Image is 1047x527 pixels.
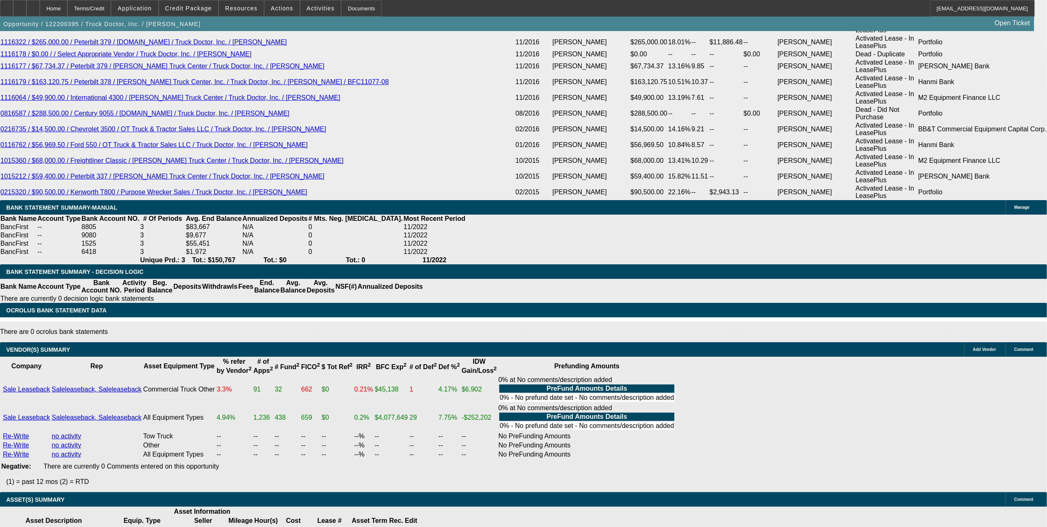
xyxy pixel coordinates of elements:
td: -- [37,223,81,231]
td: $14,500.00 [630,121,668,137]
a: no activity [52,442,81,449]
a: 0816587 / $288,500.00 / Century 9055 / [DOMAIN_NAME] / Truck Doctor, Inc. / [PERSON_NAME] [0,110,289,117]
td: -- [709,74,743,90]
a: Re-Write [3,451,29,458]
td: -- [743,169,777,184]
td: -- [301,432,320,440]
td: 11/2016 [515,58,552,74]
td: Hanmi Bank [918,74,1047,90]
td: $49,900.00 [630,90,668,106]
td: -- [743,153,777,169]
td: [PERSON_NAME] [552,90,630,106]
td: 659 [301,404,320,431]
td: 18.01% [668,34,691,50]
td: M2 Equipment Finance LLC [918,90,1047,106]
td: $11,886.48 [709,34,743,50]
td: 11/2016 [515,50,552,58]
a: 0116762 / $56,969.50 / Ford 550 / OT Truck & Tractor Sales LLC / Truck Doctor, Inc. / [PERSON_NAME] [0,141,308,148]
td: Hanmi Bank [918,137,1047,153]
td: N/A [242,239,308,248]
td: -- [461,441,497,450]
td: -- [668,50,691,58]
td: [PERSON_NAME] [552,34,630,50]
td: Stearns Bank [918,169,1047,184]
a: no activity [52,433,81,440]
td: $9,677 [185,231,242,239]
b: Prefunding Amounts [554,363,620,370]
td: -- [461,450,497,459]
td: 8805 [81,223,140,231]
th: Annualized Deposits [242,215,308,223]
span: BANK STATEMENT SUMMARY-MANUAL [6,204,117,211]
td: -- [709,58,743,74]
td: [PERSON_NAME] [777,58,855,74]
td: 1,236 [253,404,273,431]
td: -- [301,450,320,459]
td: -- [216,441,252,450]
td: 438 [274,404,300,431]
th: Tot.: $0 [242,256,308,264]
th: Equip. Type [106,517,178,525]
td: -- [374,450,408,459]
th: Bank Account NO. [81,279,122,295]
td: [PERSON_NAME] [552,153,630,169]
td: $163,120.75 [630,74,668,90]
th: # Mts. Neg. [MEDICAL_DATA]. [308,215,403,223]
td: 3 [140,239,185,248]
td: -- [274,432,300,440]
td: [PERSON_NAME] [552,106,630,121]
td: [PERSON_NAME] [552,58,630,74]
td: 01/2016 [515,137,552,153]
td: $59,400.00 [630,169,668,184]
b: Negative: [1,463,31,470]
button: Application [111,0,158,16]
td: [PERSON_NAME] [777,90,855,106]
td: 11/2022 [403,231,466,239]
td: Portfolio [918,50,1047,58]
b: IRR [356,363,371,370]
th: Fees [238,279,254,295]
td: --% [354,441,373,450]
a: Saleleaseback, Saleleaseback [52,386,142,393]
div: 0% at No comments/description added [498,404,676,431]
th: Account Type [37,215,81,223]
th: Avg. End Balance [185,215,242,223]
b: # of Def [409,363,437,370]
td: -- [409,432,437,440]
a: Sale Leaseback [3,414,50,421]
b: Asset Equipment Type [144,363,214,370]
td: -- [668,106,691,121]
th: Withdrawls [202,279,238,295]
td: -- [743,74,777,90]
span: VENDOR(S) SUMMARY [6,346,70,353]
div: 0% at No comments/description added [498,376,676,403]
td: -- [37,231,81,239]
td: Activated Lease - In LeasePlus [855,184,918,200]
td: $56,969.50 [630,137,668,153]
td: 0% - No prefund date set - No comments/description added [499,394,675,402]
td: -- [216,450,252,459]
td: 10/2015 [515,169,552,184]
td: [PERSON_NAME] [552,184,630,200]
td: 4.94% [216,404,252,431]
td: 02/2015 [515,184,552,200]
a: Re-Write [3,433,29,440]
td: Portfolio [918,184,1047,200]
td: -- [438,432,460,440]
td: -- [253,450,273,459]
td: $0 [321,404,353,431]
span: OCROLUS BANK STATEMENT DATA [6,307,106,314]
td: 11/2022 [403,248,466,256]
button: Actions [265,0,300,16]
td: 0% - No prefund date set - No comments/description added [499,422,675,430]
b: FICO [301,363,320,370]
div: No PreFunding Amounts [498,433,676,440]
td: $68,000.00 [630,153,668,169]
td: -- [743,137,777,153]
td: -- [709,106,743,121]
td: -- [709,137,743,153]
td: 9.85 [691,58,709,74]
td: 13.41% [668,153,691,169]
a: 1116177 / $67,734.37 / Peterbilt 379 / [PERSON_NAME] Truck Center / Truck Doctor, Inc. / [PERSON_... [0,63,325,70]
td: -- [743,34,777,50]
